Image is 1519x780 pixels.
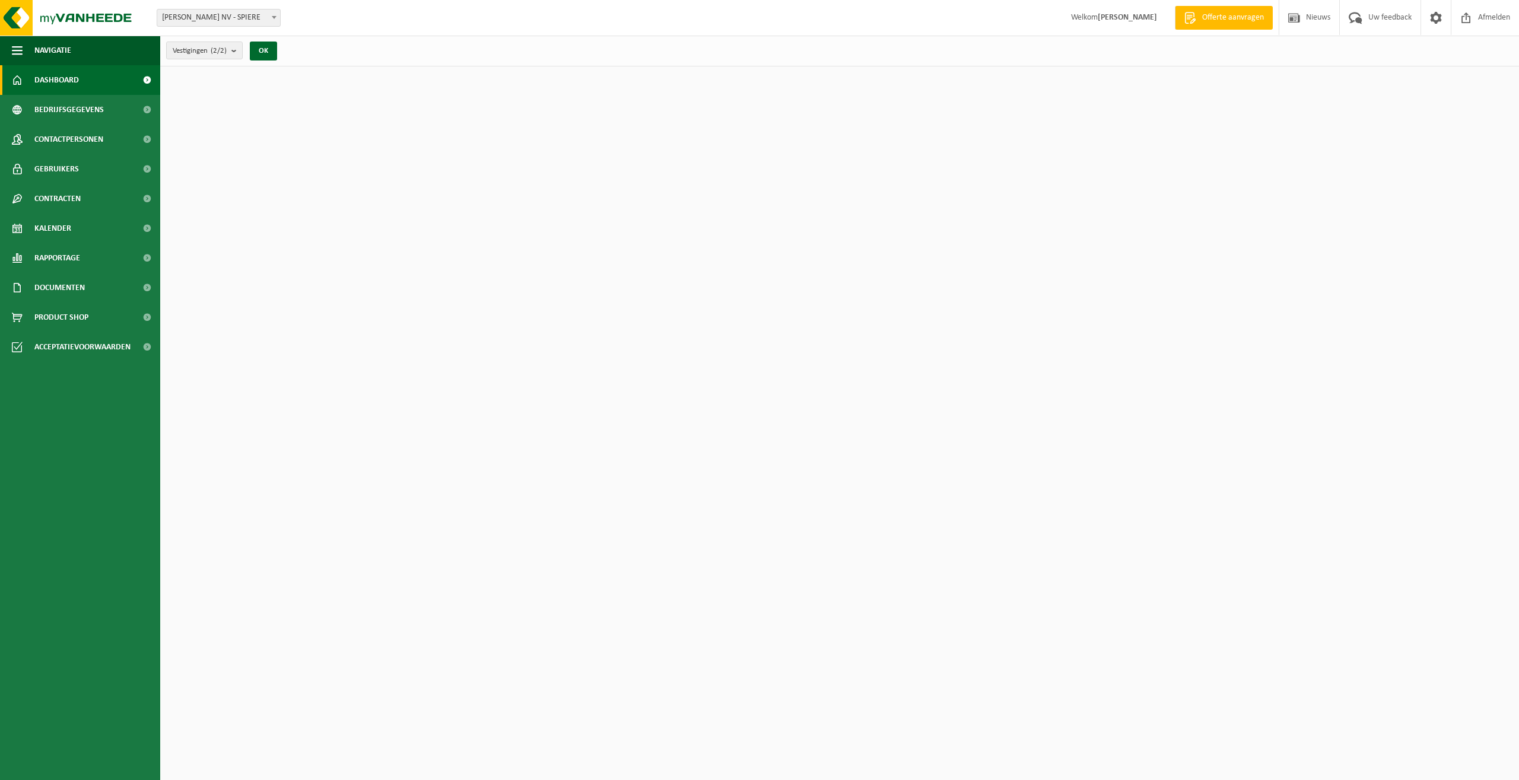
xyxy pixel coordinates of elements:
[34,243,80,273] span: Rapportage
[34,303,88,332] span: Product Shop
[211,47,227,55] count: (2/2)
[34,154,79,184] span: Gebruikers
[34,273,85,303] span: Documenten
[173,42,227,60] span: Vestigingen
[157,9,280,26] span: VINCENT SHEPPARD NV - SPIERE
[1199,12,1267,24] span: Offerte aanvragen
[34,95,104,125] span: Bedrijfsgegevens
[34,65,79,95] span: Dashboard
[250,42,277,61] button: OK
[1098,13,1157,22] strong: [PERSON_NAME]
[34,214,71,243] span: Kalender
[1175,6,1273,30] a: Offerte aanvragen
[166,42,243,59] button: Vestigingen(2/2)
[34,125,103,154] span: Contactpersonen
[34,36,71,65] span: Navigatie
[34,184,81,214] span: Contracten
[157,9,281,27] span: VINCENT SHEPPARD NV - SPIERE
[34,332,131,362] span: Acceptatievoorwaarden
